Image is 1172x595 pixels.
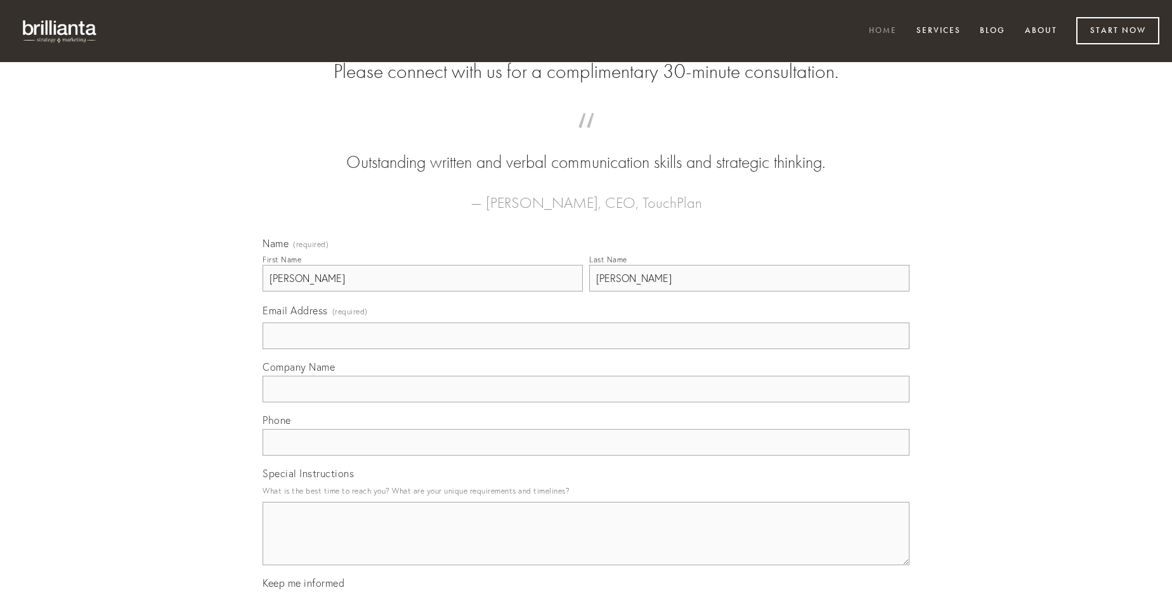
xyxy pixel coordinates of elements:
[263,482,909,499] p: What is the best time to reach you? What are your unique requirements and timelines?
[263,467,354,480] span: Special Instructions
[293,241,329,248] span: (required)
[263,361,335,373] span: Company Name
[908,21,969,42] a: Services
[263,60,909,84] h2: Please connect with us for a complimentary 30-minute consultation.
[332,303,368,320] span: (required)
[1017,21,1065,42] a: About
[283,125,889,150] span: “
[972,21,1013,42] a: Blog
[1076,17,1159,44] a: Start Now
[263,237,289,250] span: Name
[13,13,108,49] img: brillianta - research, strategy, marketing
[589,255,627,264] div: Last Name
[263,255,301,264] div: First Name
[283,125,889,175] blockquote: Outstanding written and verbal communication skills and strategic thinking.
[861,21,905,42] a: Home
[263,304,328,317] span: Email Address
[263,577,344,589] span: Keep me informed
[263,414,291,426] span: Phone
[283,175,889,215] figcaption: — [PERSON_NAME], CEO, TouchPlan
